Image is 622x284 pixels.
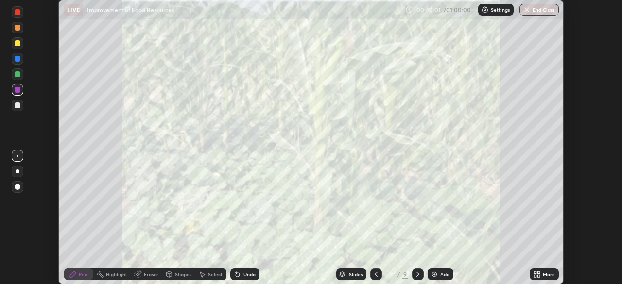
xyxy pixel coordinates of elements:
[543,272,555,277] div: More
[87,6,174,14] p: Improvement of Food Resources
[402,270,408,279] div: 9
[243,272,256,277] div: Undo
[175,272,191,277] div: Shapes
[106,272,127,277] div: Highlight
[440,272,449,277] div: Add
[481,6,489,14] img: class-settings-icons
[386,271,396,277] div: 9
[431,270,438,278] img: add-slide-button
[523,6,531,14] img: end-class-cross
[208,272,223,277] div: Select
[349,272,363,277] div: Slides
[397,271,400,277] div: /
[144,272,158,277] div: Eraser
[519,4,559,16] button: End Class
[491,7,510,12] p: Settings
[79,272,87,277] div: Pen
[67,6,80,14] p: LIVE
